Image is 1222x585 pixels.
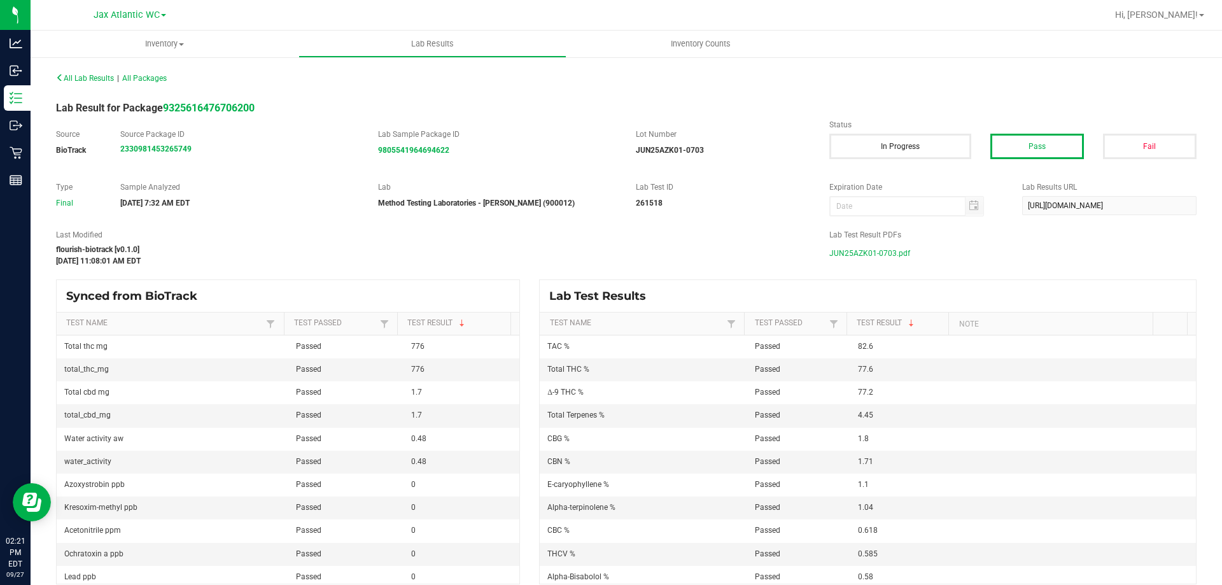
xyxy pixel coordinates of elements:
span: 776 [411,342,425,351]
strong: BioTrack [56,146,86,155]
span: TAC % [547,342,570,351]
span: Total Terpenes % [547,411,605,419]
a: Filter [263,316,278,332]
p: 02:21 PM EDT [6,535,25,570]
span: 77.2 [858,388,873,397]
span: water_activity [64,457,111,466]
span: Passed [755,434,780,443]
span: Azoxystrobin ppb [64,480,125,489]
strong: JUN25AZK01-0703 [636,146,704,155]
span: 1.7 [411,411,422,419]
label: Source Package ID [120,129,359,140]
a: Test ResultSortable [857,318,944,328]
strong: [DATE] 7:32 AM EDT [120,199,190,208]
span: 77.6 [858,365,873,374]
span: Passed [296,434,321,443]
span: 0 [411,480,416,489]
div: Final [56,197,101,209]
th: Note [948,313,1153,335]
span: Total THC % [547,365,589,374]
span: 1.04 [858,503,873,512]
span: 1.1 [858,480,869,489]
span: 1.7 [411,388,422,397]
span: Sortable [906,318,916,328]
a: 9325616476706200 [163,102,255,114]
span: Passed [755,572,780,581]
span: Water activity aw [64,434,123,443]
span: 0.618 [858,526,878,535]
span: 0.48 [411,434,426,443]
strong: flourish-biotrack [v0.1.0] [56,245,139,254]
span: JUN25AZK01-0703.pdf [829,244,910,263]
span: 0.585 [858,549,878,558]
a: Filter [724,316,739,332]
span: Alpha-Bisabolol % [547,572,609,581]
a: Test PassedSortable [755,318,826,328]
span: 1.8 [858,434,869,443]
inline-svg: Retail [10,146,22,159]
span: Total thc mg [64,342,108,351]
span: Synced from BioTrack [66,289,207,303]
strong: 261518 [636,199,663,208]
a: Test PassedSortable [294,318,377,328]
p: 09/27 [6,570,25,579]
iframe: Resource center [13,483,51,521]
span: All Packages [122,74,167,83]
span: Ochratoxin a ppb [64,549,123,558]
span: Total cbd mg [64,388,109,397]
label: Lab Results URL [1022,181,1197,193]
inline-svg: Inventory [10,92,22,104]
span: | [117,74,119,83]
span: Passed [296,503,321,512]
label: Source [56,129,101,140]
label: Status [829,119,1197,130]
a: 9805541964694622 [378,146,449,155]
span: Lab Test Results [549,289,656,303]
a: Test ResultSortable [407,318,506,328]
inline-svg: Outbound [10,119,22,132]
span: Passed [755,503,780,512]
span: total_thc_mg [64,365,109,374]
label: Sample Analyzed [120,181,359,193]
span: Passed [296,457,321,466]
span: total_cbd_mg [64,411,111,419]
label: Lab Test ID [636,181,810,193]
a: Test NameSortable [550,318,724,328]
span: 82.6 [858,342,873,351]
span: Sortable [457,318,467,328]
inline-svg: Analytics [10,37,22,50]
span: Inventory [31,38,298,50]
strong: [DATE] 11:08:01 AM EDT [56,257,141,265]
span: 0 [411,549,416,558]
button: In Progress [829,134,971,159]
span: 0 [411,503,416,512]
inline-svg: Reports [10,174,22,187]
span: 0.58 [858,572,873,581]
a: Filter [826,316,841,332]
a: Lab Results [298,31,566,57]
span: Passed [296,342,321,351]
span: Passed [755,457,780,466]
label: Lot Number [636,129,810,140]
span: Jax Atlantic WC [94,10,160,20]
span: CBN % [547,457,570,466]
span: Passed [296,526,321,535]
span: Passed [296,365,321,374]
span: Passed [755,411,780,419]
span: Passed [755,365,780,374]
span: 4.45 [858,411,873,419]
span: Δ-9 THC % [547,388,584,397]
span: 1.71 [858,457,873,466]
span: Lab Result for Package [56,102,255,114]
label: Last Modified [56,229,810,241]
span: CBC % [547,526,570,535]
span: 0 [411,572,416,581]
span: Passed [755,480,780,489]
span: Passed [755,342,780,351]
label: Expiration Date [829,181,1004,193]
a: 2330981453265749 [120,144,192,153]
span: Passed [755,388,780,397]
span: CBG % [547,434,570,443]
